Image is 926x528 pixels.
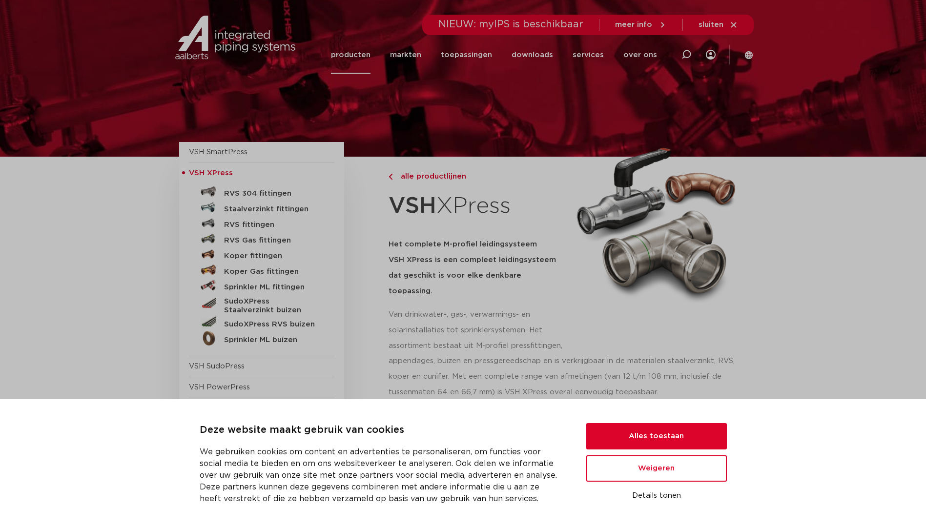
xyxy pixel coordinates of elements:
[623,36,657,74] a: over ons
[586,455,727,482] button: Weigeren
[389,353,747,400] p: appendages, buizen en pressgereedschap en is verkrijgbaar in de materialen staalverzinkt, RVS, ko...
[615,20,667,29] a: meer info
[573,36,604,74] a: services
[615,21,652,28] span: meer info
[389,195,436,217] strong: VSH
[389,171,565,183] a: alle productlijnen
[189,363,245,370] a: VSH SudoPress
[699,20,738,29] a: sluiten
[441,36,492,74] a: toepassingen
[224,205,321,214] h5: Staalverzinkt fittingen
[390,36,421,74] a: markten
[699,21,723,28] span: sluiten
[189,184,334,200] a: RVS 304 fittingen
[224,320,321,329] h5: SudoXPress RVS buizen
[224,336,321,345] h5: Sprinkler ML buizen
[189,148,247,156] a: VSH SmartPress
[331,36,370,74] a: producten
[586,487,727,504] button: Details tonen
[586,423,727,449] button: Alles toestaan
[224,252,321,261] h5: Koper fittingen
[189,315,334,330] a: SudoXPress RVS buizen
[224,283,321,292] h5: Sprinkler ML fittingen
[389,307,565,354] p: Van drinkwater-, gas-, verwarmings- en solarinstallaties tot sprinklersystemen. Het assortiment b...
[224,297,321,315] h5: SudoXPress Staalverzinkt buizen
[189,231,334,246] a: RVS Gas fittingen
[189,278,334,293] a: Sprinkler ML fittingen
[389,187,565,225] h1: XPress
[189,200,334,215] a: Staalverzinkt fittingen
[189,246,334,262] a: Koper fittingen
[389,237,565,299] h5: Het complete M-profiel leidingsysteem VSH XPress is een compleet leidingsysteem dat geschikt is v...
[189,169,233,177] span: VSH XPress
[395,173,466,180] span: alle productlijnen
[224,221,321,229] h5: RVS fittingen
[200,423,563,438] p: Deze website maakt gebruik van cookies
[224,267,321,276] h5: Koper Gas fittingen
[438,20,583,29] span: NIEUW: myIPS is beschikbaar
[224,189,321,198] h5: RVS 304 fittingen
[512,36,553,74] a: downloads
[200,446,563,505] p: We gebruiken cookies om content en advertenties te personaliseren, om functies voor social media ...
[189,330,334,346] a: Sprinkler ML buizen
[189,215,334,231] a: RVS fittingen
[189,384,250,391] a: VSH PowerPress
[331,36,657,74] nav: Menu
[224,236,321,245] h5: RVS Gas fittingen
[189,262,334,278] a: Koper Gas fittingen
[189,293,334,315] a: SudoXPress Staalverzinkt buizen
[389,174,392,180] img: chevron-right.svg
